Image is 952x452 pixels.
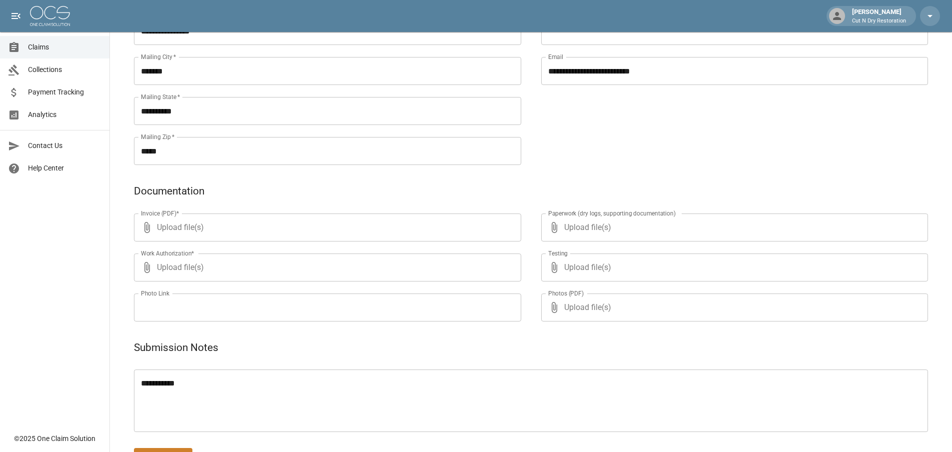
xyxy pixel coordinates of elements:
[28,42,101,52] span: Claims
[848,7,910,25] div: [PERSON_NAME]
[141,132,175,141] label: Mailing Zip
[28,87,101,97] span: Payment Tracking
[28,64,101,75] span: Collections
[141,289,169,297] label: Photo Link
[141,209,179,217] label: Invoice (PDF)*
[28,109,101,120] span: Analytics
[141,249,194,257] label: Work Authorization*
[14,433,95,443] div: © 2025 One Claim Solution
[157,213,494,241] span: Upload file(s)
[6,6,26,26] button: open drawer
[141,92,180,101] label: Mailing State
[852,17,906,25] p: Cut N Dry Restoration
[564,213,902,241] span: Upload file(s)
[548,52,563,61] label: Email
[564,253,902,281] span: Upload file(s)
[548,289,584,297] label: Photos (PDF)
[157,253,494,281] span: Upload file(s)
[28,140,101,151] span: Contact Us
[548,209,676,217] label: Paperwork (dry logs, supporting documentation)
[141,52,176,61] label: Mailing City
[548,249,568,257] label: Testing
[28,163,101,173] span: Help Center
[564,293,902,321] span: Upload file(s)
[30,6,70,26] img: ocs-logo-white-transparent.png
